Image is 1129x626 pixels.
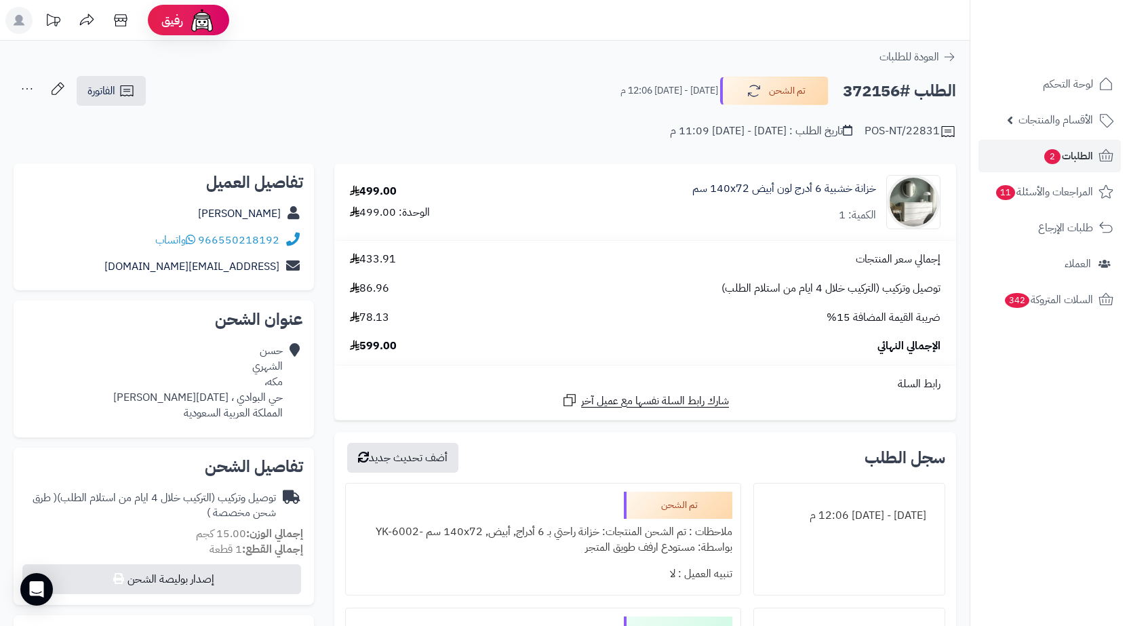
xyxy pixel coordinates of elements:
[350,310,389,326] span: 78.13
[354,561,732,587] div: تنبيه العميل : لا
[33,490,276,522] span: ( طرق شحن مخصصة )
[762,503,936,529] div: [DATE] - [DATE] 12:06 م
[978,212,1121,244] a: طلبات الإرجاع
[24,458,303,475] h2: تفاصيل الشحن
[856,252,940,267] span: إجمالي سعر المنتجات
[350,281,389,296] span: 86.96
[22,564,301,594] button: إصدار بوليصة الشحن
[978,176,1121,208] a: المراجعات والأسئلة11
[561,392,729,409] a: شارك رابط السلة نفسها مع عميل آخر
[887,175,940,229] img: 1746709299-1702541934053-68567865785768-1000x1000-90x90.jpg
[1038,218,1093,237] span: طلبات الإرجاع
[246,526,303,542] strong: إجمالي الوزن:
[1004,290,1093,309] span: السلات المتروكة
[720,77,829,105] button: تم الشحن
[87,83,115,99] span: الفاتورة
[350,184,397,199] div: 499.00
[978,283,1121,316] a: السلات المتروكة342
[24,174,303,191] h2: تفاصيل العميل
[877,338,940,354] span: الإجمالي النهائي
[347,443,458,473] button: أضف تحديث جديد
[104,258,279,275] a: [EMAIL_ADDRESS][DOMAIN_NAME]
[350,205,430,220] div: الوحدة: 499.00
[1005,293,1029,308] span: 342
[879,49,939,65] span: العودة للطلبات
[670,123,852,139] div: تاريخ الطلب : [DATE] - [DATE] 11:09 م
[161,12,183,28] span: رفيق
[189,7,216,34] img: ai-face.png
[24,490,276,522] div: توصيل وتركيب (التركيب خلال 4 ايام من استلام الطلب)
[624,492,732,519] div: تم الشحن
[196,526,303,542] small: 15.00 كجم
[24,311,303,328] h2: عنوان الشحن
[865,123,956,140] div: POS-NT/22831
[113,343,283,420] div: حسن الشهري مكه، حي البوادي ، [DATE][PERSON_NAME] المملكة العربية السعودية
[721,281,940,296] span: توصيل وتركيب (التركيب خلال 4 ايام من استلام الطلب)
[879,49,956,65] a: العودة للطلبات
[1065,254,1091,273] span: العملاء
[996,185,1015,200] span: 11
[350,338,397,354] span: 599.00
[210,541,303,557] small: 1 قطعة
[155,232,195,248] a: واتساب
[1018,111,1093,130] span: الأقسام والمنتجات
[865,450,945,466] h3: سجل الطلب
[978,140,1121,172] a: الطلبات2
[242,541,303,557] strong: إجمالي القطع:
[36,7,70,37] a: تحديثات المنصة
[198,232,279,248] a: 966550218192
[198,206,281,222] a: [PERSON_NAME]
[839,208,876,223] div: الكمية: 1
[77,76,146,106] a: الفاتورة
[1043,75,1093,94] span: لوحة التحكم
[1043,146,1093,165] span: الطلبات
[1044,149,1061,164] span: 2
[20,573,53,606] div: Open Intercom Messenger
[978,248,1121,280] a: العملاء
[581,393,729,409] span: شارك رابط السلة نفسها مع عميل آخر
[978,68,1121,100] a: لوحة التحكم
[340,376,951,392] div: رابط السلة
[354,519,732,561] div: ملاحظات : تم الشحن المنتجات: خزانة راحتي بـ 6 أدراج, أبيض, ‎140x72 سم‏ -YK-6002 بواسطة: مستودع ار...
[692,181,876,197] a: خزانة خشبية 6 أدرج لون أبيض 140x72 سم
[827,310,940,326] span: ضريبة القيمة المضافة 15%
[350,252,396,267] span: 433.91
[995,182,1093,201] span: المراجعات والأسئلة
[843,77,956,105] h2: الطلب #372156
[620,84,718,98] small: [DATE] - [DATE] 12:06 م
